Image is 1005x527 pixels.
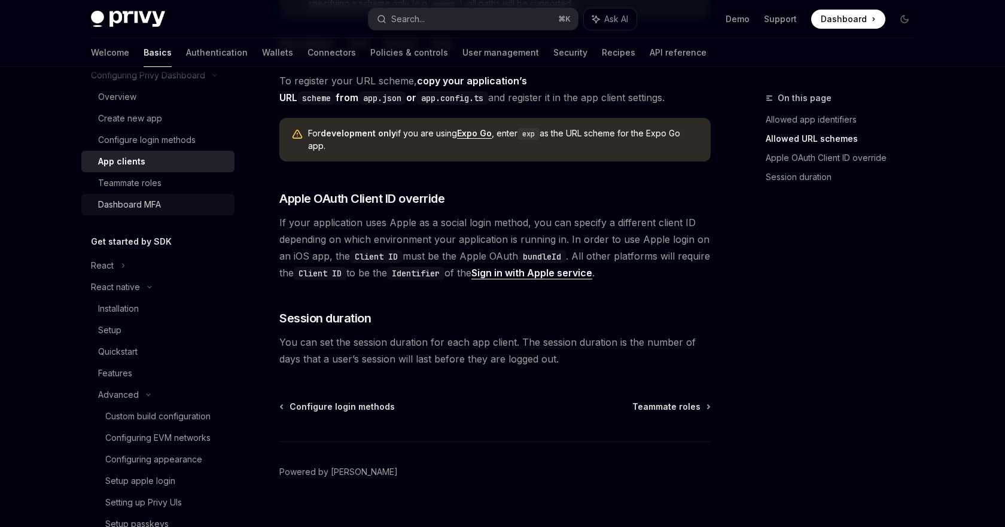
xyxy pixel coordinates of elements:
[291,129,303,141] svg: Warning
[294,267,346,280] code: Client ID
[632,401,709,413] a: Teammate roles
[821,13,867,25] span: Dashboard
[766,129,924,148] a: Allowed URL schemes
[895,10,914,29] button: Toggle dark mode
[391,12,425,26] div: Search...
[518,250,566,263] code: bundleId
[279,75,527,103] strong: copy your application’s URL from or
[81,470,234,492] a: Setup apple login
[81,449,234,470] a: Configuring appearance
[91,234,172,249] h5: Get started by SDK
[457,128,492,139] a: Expo Go
[98,133,196,147] div: Configure login methods
[281,401,395,413] a: Configure login methods
[81,341,234,362] a: Quickstart
[358,92,406,105] code: app.json
[81,406,234,427] a: Custom build configuration
[279,190,444,207] span: Apple OAuth Client ID override
[517,128,540,140] code: exp
[471,267,592,279] a: Sign in with Apple service
[321,128,396,138] strong: development only
[584,8,636,30] button: Ask AI
[105,452,202,467] div: Configuring appearance
[290,401,395,413] span: Configure login methods
[279,334,711,367] span: You can set the session duration for each app client. The session duration is the number of days ...
[766,110,924,129] a: Allowed app identifiers
[91,258,114,273] div: React
[553,38,587,67] a: Security
[105,409,211,424] div: Custom build configuration
[81,151,234,172] a: App clients
[462,38,539,67] a: User management
[279,466,398,478] a: Powered by [PERSON_NAME]
[778,91,832,105] span: On this page
[368,8,578,30] button: Search...⌘K
[98,154,145,169] div: App clients
[604,13,628,25] span: Ask AI
[632,401,701,413] span: Teammate roles
[262,38,293,67] a: Wallets
[602,38,635,67] a: Recipes
[279,214,711,281] span: If your application uses Apple as a social login method, you can specify a different client ID de...
[279,72,711,106] span: To register your URL scheme, and register it in the app client settings.
[98,388,139,402] div: Advanced
[91,38,129,67] a: Welcome
[98,90,136,104] div: Overview
[308,127,699,152] div: For if you are using , enter as the URL scheme for the Expo Go app.
[81,319,234,341] a: Setup
[98,345,138,359] div: Quickstart
[811,10,885,29] a: Dashboard
[766,167,924,187] a: Session duration
[81,86,234,108] a: Overview
[650,38,706,67] a: API reference
[81,298,234,319] a: Installation
[307,38,356,67] a: Connectors
[726,13,750,25] a: Demo
[105,474,175,488] div: Setup apple login
[98,301,139,316] div: Installation
[98,366,132,380] div: Features
[81,362,234,384] a: Features
[81,108,234,129] a: Create new app
[279,310,371,327] span: Session duration
[764,13,797,25] a: Support
[81,129,234,151] a: Configure login methods
[98,176,162,190] div: Teammate roles
[766,148,924,167] a: Apple OAuth Client ID override
[105,495,182,510] div: Setting up Privy UIs
[91,11,165,28] img: dark logo
[91,280,140,294] div: React native
[350,250,403,263] code: Client ID
[558,14,571,24] span: ⌘ K
[186,38,248,67] a: Authentication
[81,172,234,194] a: Teammate roles
[81,492,234,513] a: Setting up Privy UIs
[98,111,162,126] div: Create new app
[98,197,161,212] div: Dashboard MFA
[144,38,172,67] a: Basics
[105,431,211,445] div: Configuring EVM networks
[387,267,444,280] code: Identifier
[81,427,234,449] a: Configuring EVM networks
[98,323,121,337] div: Setup
[416,92,488,105] code: app.config.ts
[81,194,234,215] a: Dashboard MFA
[370,38,448,67] a: Policies & controls
[297,92,336,105] code: scheme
